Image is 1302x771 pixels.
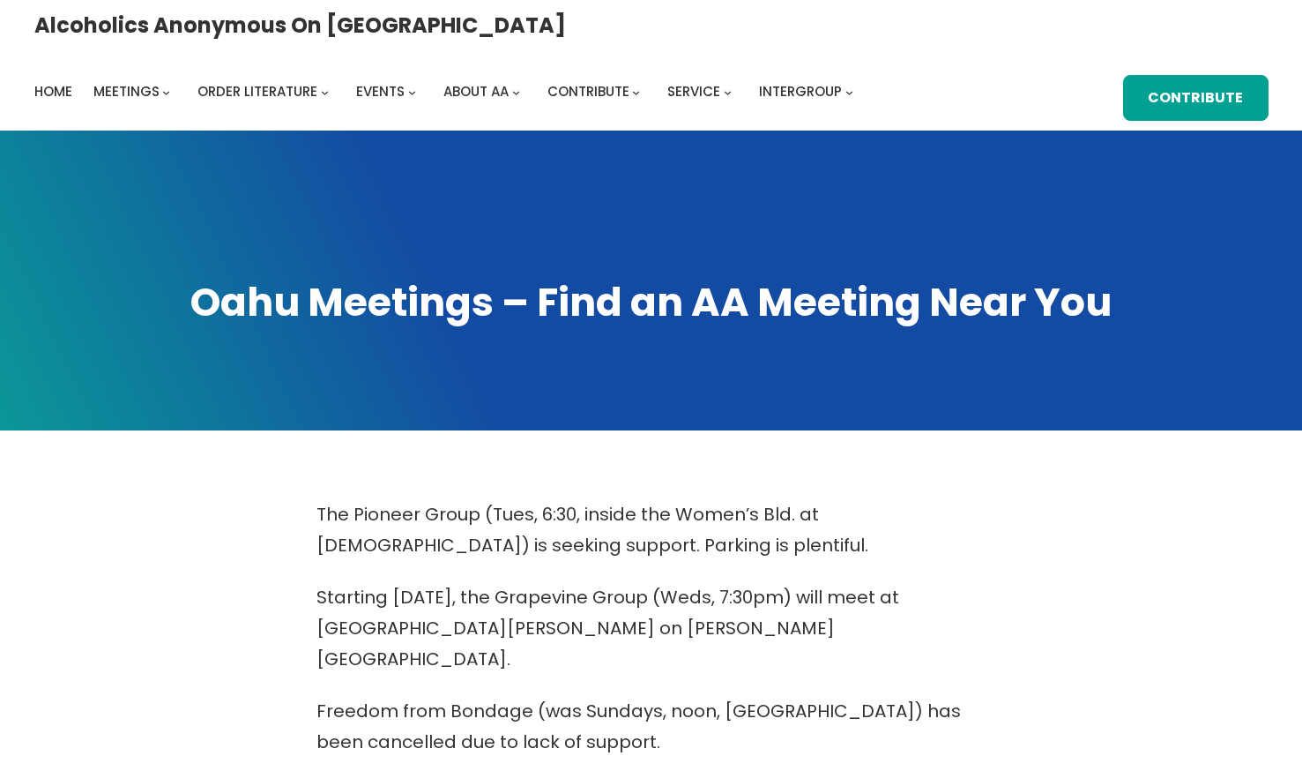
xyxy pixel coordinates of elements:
button: About AA submenu [512,87,520,95]
h1: Oahu Meetings – Find an AA Meeting Near You [34,276,1269,329]
button: Events submenu [408,87,416,95]
button: Intergroup submenu [845,87,853,95]
p: The Pioneer Group (Tues, 6:30, inside the Women’s Bld. at [DEMOGRAPHIC_DATA]) is seeking support.... [316,499,986,561]
a: Home [34,79,72,104]
a: Events [356,79,405,104]
span: Order Literature [197,82,317,101]
a: Service [667,79,720,104]
nav: Intergroup [34,79,859,104]
button: Order Literature submenu [321,87,329,95]
span: About AA [443,82,509,101]
button: Contribute submenu [632,87,640,95]
p: Starting [DATE], the Grapevine Group (Weds, 7:30pm) will meet at [GEOGRAPHIC_DATA][PERSON_NAME] o... [316,582,986,675]
a: Intergroup [759,79,842,104]
span: Contribute [547,82,629,101]
span: Intergroup [759,82,842,101]
span: Home [34,82,72,101]
button: Service submenu [724,87,732,95]
p: Freedom from Bondage (was Sundays, noon, [GEOGRAPHIC_DATA]) has been cancelled due to lack of sup... [316,696,986,758]
a: About AA [443,79,509,104]
span: Meetings [93,82,160,101]
a: Contribute [1123,75,1269,121]
button: Meetings submenu [162,87,170,95]
a: Alcoholics Anonymous on [GEOGRAPHIC_DATA] [34,6,566,44]
span: Service [667,82,720,101]
a: Meetings [93,79,160,104]
span: Events [356,82,405,101]
a: Contribute [547,79,629,104]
